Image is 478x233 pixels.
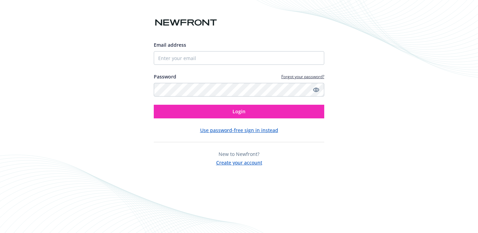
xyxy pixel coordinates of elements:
a: Show password [312,86,320,94]
span: New to Newfront? [219,151,259,157]
label: Password [154,73,176,80]
span: Login [233,108,245,115]
button: Login [154,105,324,118]
input: Enter your email [154,51,324,65]
button: Create your account [216,158,262,166]
input: Enter your password [154,83,324,97]
a: Forgot your password? [281,74,324,79]
button: Use password-free sign in instead [200,127,278,134]
span: Email address [154,42,186,48]
img: Newfront logo [154,17,218,29]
